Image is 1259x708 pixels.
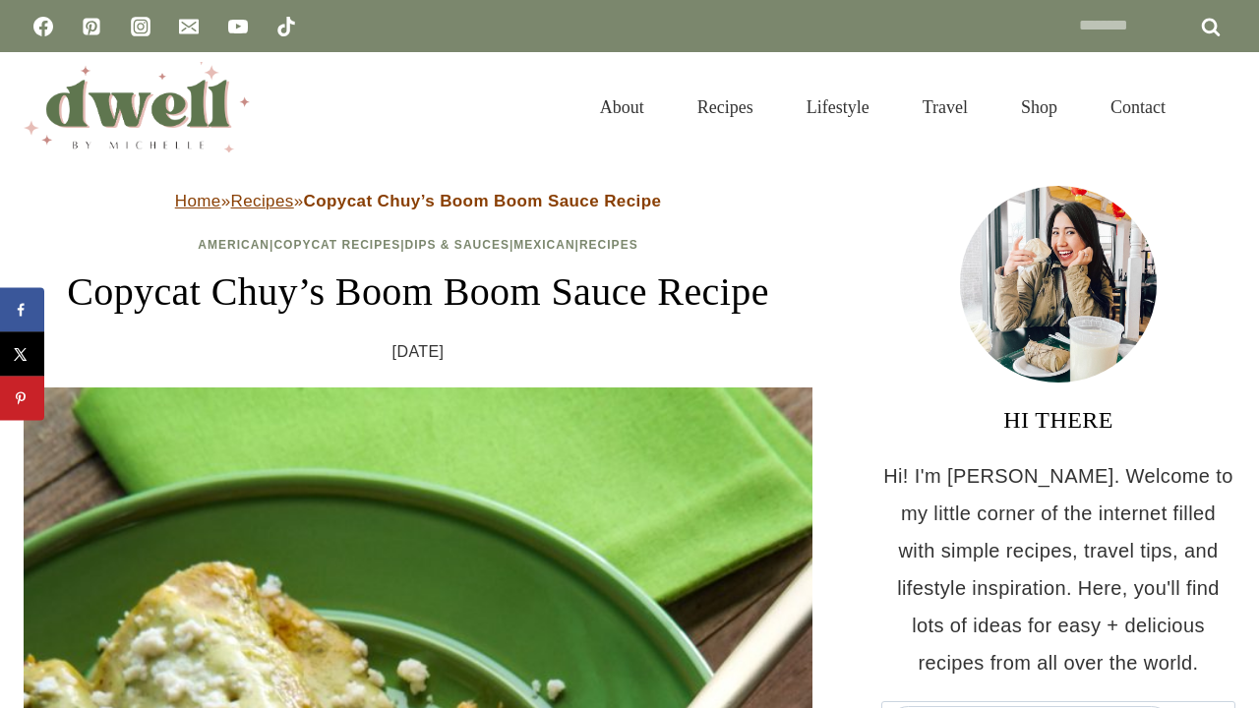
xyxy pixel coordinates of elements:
[780,73,896,142] a: Lifestyle
[392,337,445,367] time: [DATE]
[881,402,1235,438] h3: HI THERE
[579,238,638,252] a: Recipes
[273,238,400,252] a: Copycat Recipes
[573,73,1192,142] nav: Primary Navigation
[1084,73,1192,142] a: Contact
[24,7,63,46] a: Facebook
[881,457,1235,681] p: Hi! I'm [PERSON_NAME]. Welcome to my little corner of the internet filled with simple recipes, tr...
[671,73,780,142] a: Recipes
[573,73,671,142] a: About
[24,62,250,152] img: DWELL by michelle
[24,263,812,322] h1: Copycat Chuy’s Boom Boom Sauce Recipe
[218,7,258,46] a: YouTube
[896,73,994,142] a: Travel
[198,238,270,252] a: American
[175,192,662,210] span: » »
[175,192,221,210] a: Home
[267,7,306,46] a: TikTok
[304,192,662,210] strong: Copycat Chuy’s Boom Boom Sauce Recipe
[1202,90,1235,124] button: View Search Form
[72,7,111,46] a: Pinterest
[198,238,637,252] span: | | | |
[121,7,160,46] a: Instagram
[169,7,209,46] a: Email
[994,73,1084,142] a: Shop
[513,238,574,252] a: Mexican
[231,192,294,210] a: Recipes
[405,238,510,252] a: Dips & Sauces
